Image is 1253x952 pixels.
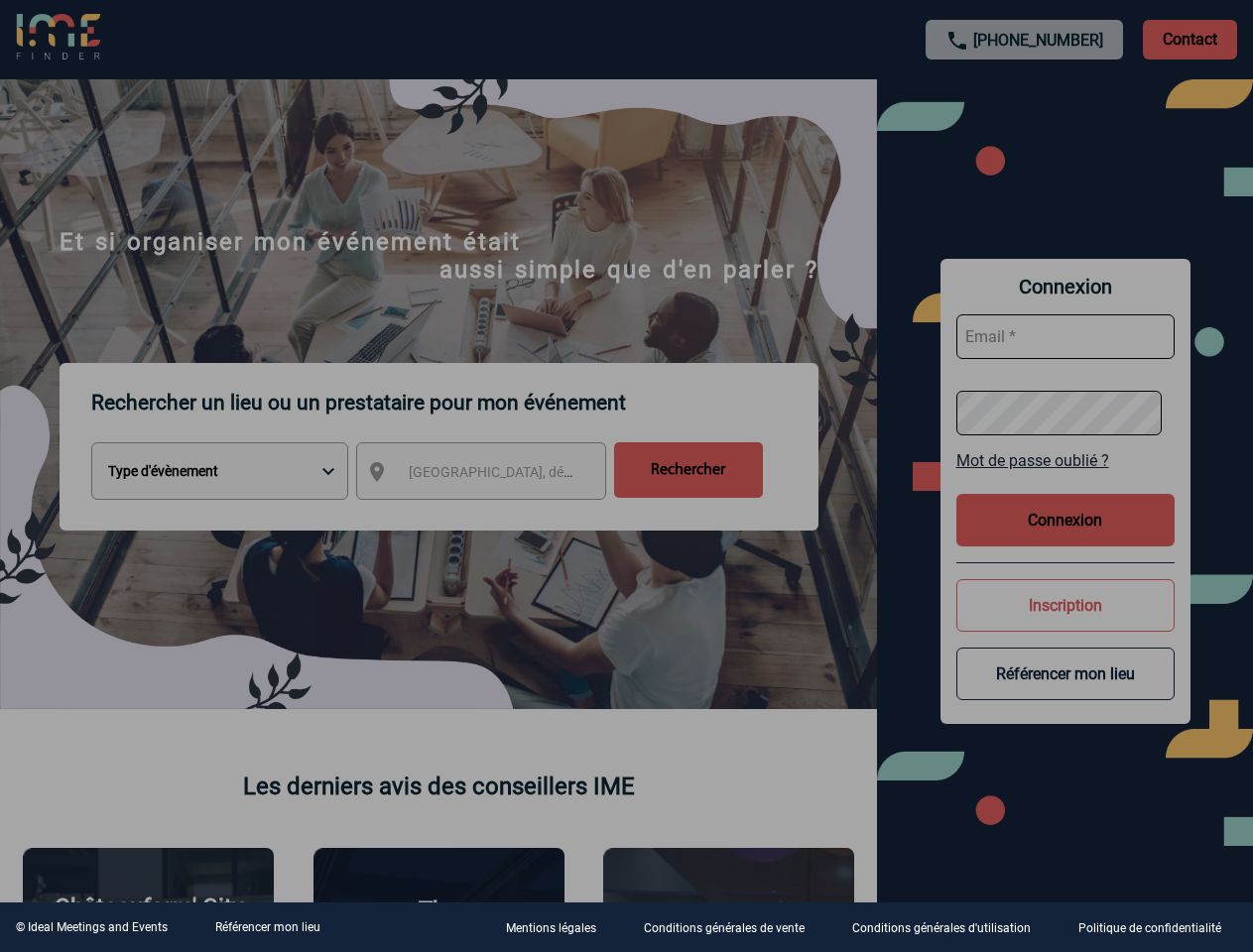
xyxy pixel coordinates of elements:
[215,920,320,934] a: Référencer mon lieu
[1078,922,1221,936] p: Politique de confidentialité
[490,918,628,937] a: Mentions légales
[16,920,168,934] div: © Ideal Meetings and Events
[644,922,805,936] p: Conditions générales de vente
[628,918,836,937] a: Conditions générales de vente
[852,922,1031,936] p: Conditions générales d'utilisation
[836,918,1063,937] a: Conditions générales d'utilisation
[506,922,596,936] p: Mentions légales
[1063,918,1253,937] a: Politique de confidentialité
